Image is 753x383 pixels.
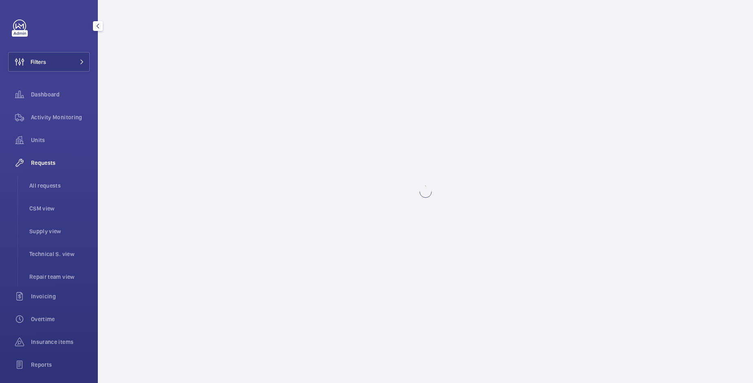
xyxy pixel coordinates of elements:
span: Technical S. view [29,250,90,258]
span: Dashboard [31,90,90,98]
span: Supply view [29,227,90,235]
span: Insurance items [31,338,90,346]
span: Repair team view [29,273,90,281]
span: Overtime [31,315,90,323]
span: Units [31,136,90,144]
span: Requests [31,159,90,167]
button: Filters [8,52,90,72]
span: Reports [31,361,90,369]
span: Filters [31,58,46,66]
span: Invoicing [31,292,90,300]
span: All requests [29,182,90,190]
span: CSM view [29,204,90,212]
span: Activity Monitoring [31,113,90,121]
